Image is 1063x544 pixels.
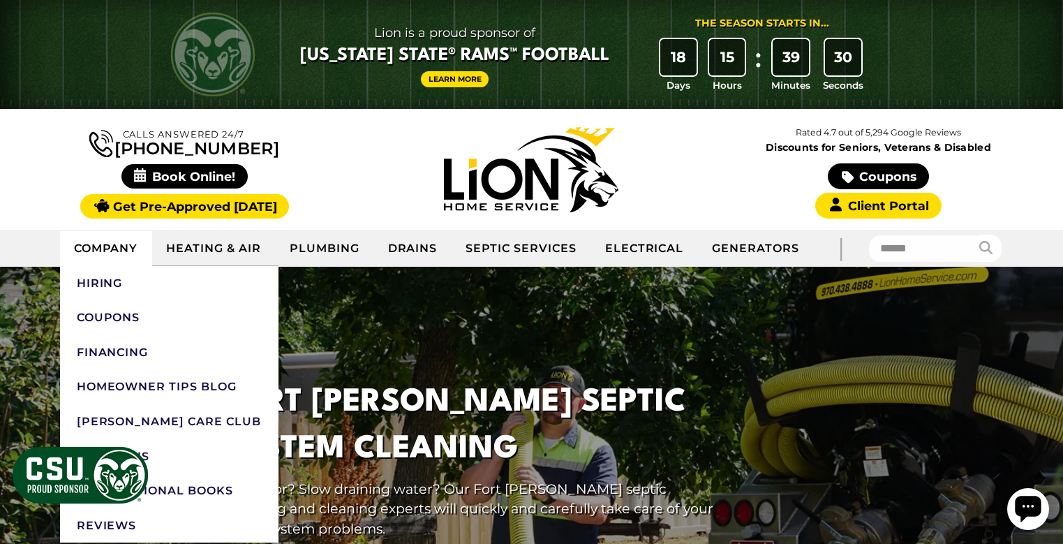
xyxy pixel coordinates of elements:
[713,78,742,92] span: Hours
[121,164,248,189] span: Book Online!
[300,22,609,44] span: Lion is a proud sponsor of
[6,6,47,47] div: Open chat widget
[667,78,690,92] span: Days
[660,39,697,75] div: 18
[60,300,278,335] a: Coupons
[695,16,829,31] div: The Season Starts in...
[708,142,1049,152] span: Discounts for Seniors, Veterans & Disabled
[813,230,869,267] div: |
[421,71,489,87] a: Learn More
[825,39,861,75] div: 30
[276,231,374,266] a: Plumbing
[300,44,609,68] span: [US_STATE] State® Rams™ Football
[815,193,941,219] a: Client Portal
[60,439,278,474] a: Locations
[60,335,278,370] a: Financing
[771,78,810,92] span: Minutes
[60,404,278,439] a: [PERSON_NAME] Care Club
[452,231,590,266] a: Septic Services
[698,231,813,266] a: Generators
[60,266,278,301] a: Hiring
[591,231,699,266] a: Electrical
[10,445,150,506] img: CSU Sponsor Badge
[80,194,289,219] a: Get Pre-Approved [DATE]
[444,127,618,212] img: Lion Home Service
[223,479,731,539] p: Foul odor? Slow draining water? Our Fort [PERSON_NAME] septic pumping and cleaning experts will q...
[60,369,278,404] a: Homeowner Tips Blog
[223,379,731,473] h1: Fort [PERSON_NAME] Septic System Cleaning
[171,13,255,96] img: CSU Rams logo
[823,78,863,92] span: Seconds
[751,39,765,93] div: :
[374,231,452,266] a: Drains
[60,231,153,266] a: Company
[773,39,809,75] div: 39
[60,508,278,543] a: Reviews
[709,39,745,75] div: 15
[89,127,279,157] a: [PHONE_NUMBER]
[828,163,928,189] a: Coupons
[705,125,1052,140] p: Rated 4.7 out of 5,294 Google Reviews
[152,231,275,266] a: Heating & Air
